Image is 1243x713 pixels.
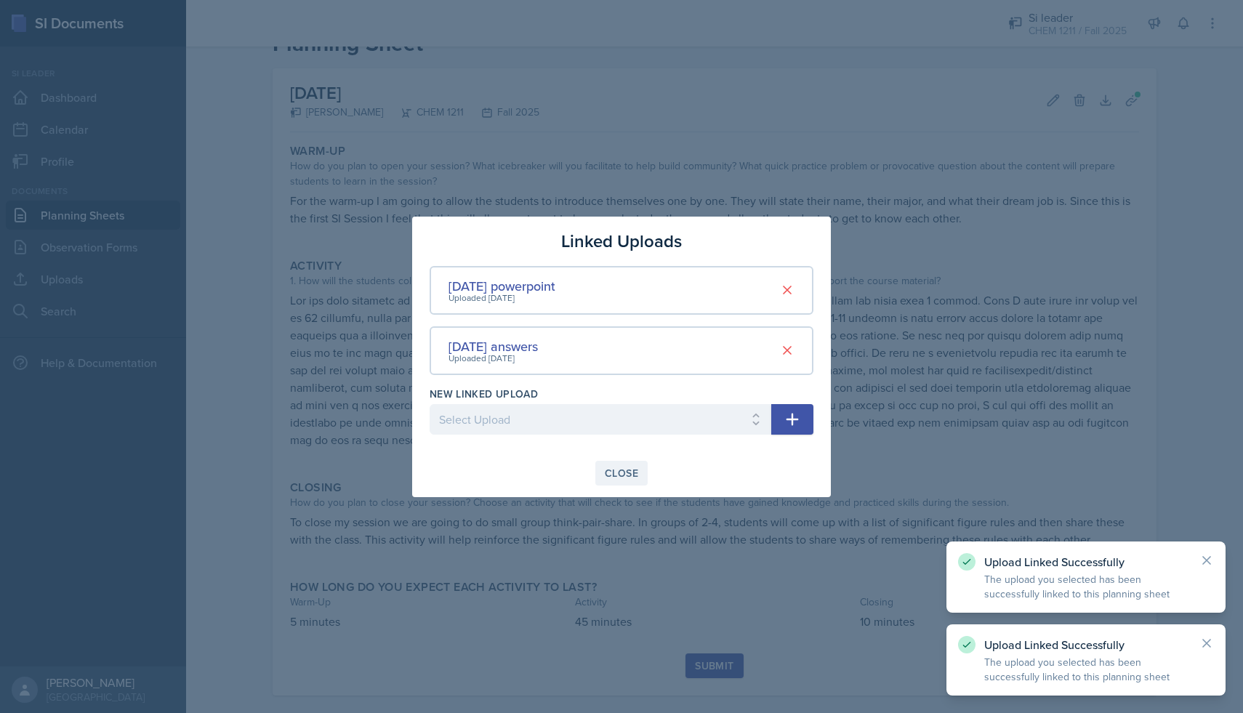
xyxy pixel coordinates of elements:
[448,352,538,365] div: Uploaded [DATE]
[561,228,682,254] h3: Linked Uploads
[605,467,638,479] div: Close
[448,291,555,305] div: Uploaded [DATE]
[448,337,538,356] div: [DATE] answers
[430,387,538,401] label: New Linked Upload
[595,461,648,486] button: Close
[984,555,1188,569] p: Upload Linked Successfully
[448,276,555,296] div: [DATE] powerpoint
[984,637,1188,652] p: Upload Linked Successfully
[984,655,1188,684] p: The upload you selected has been successfully linked to this planning sheet
[984,572,1188,601] p: The upload you selected has been successfully linked to this planning sheet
